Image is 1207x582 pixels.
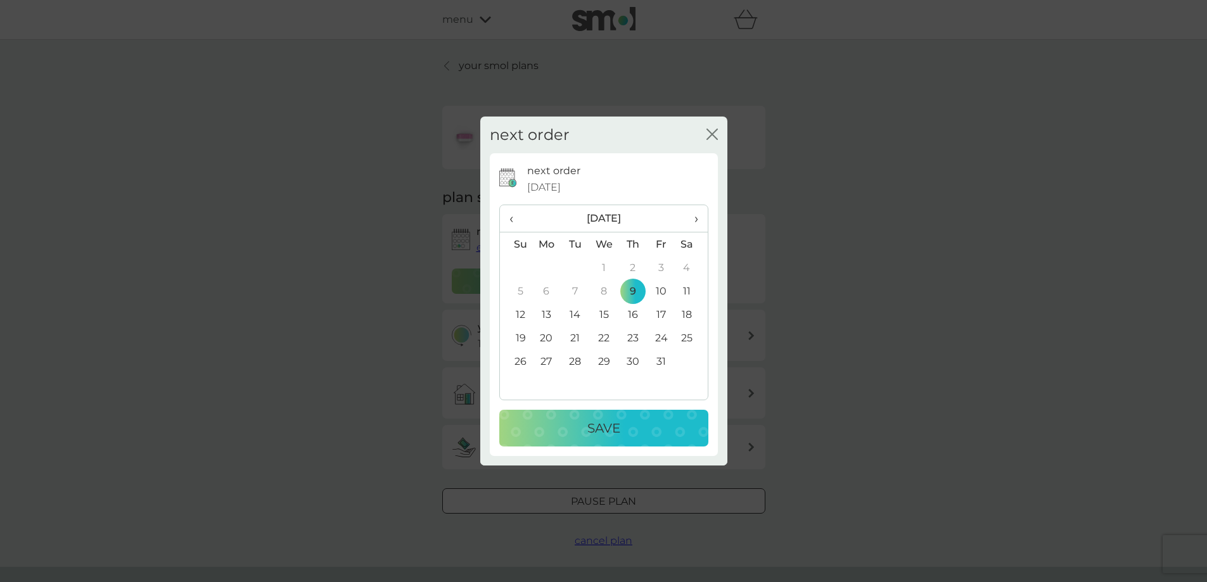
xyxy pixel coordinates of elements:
[675,256,707,279] td: 4
[561,303,589,326] td: 14
[685,205,698,232] span: ›
[675,326,707,350] td: 25
[647,279,675,303] td: 10
[500,303,532,326] td: 12
[527,179,561,196] span: [DATE]
[561,326,589,350] td: 21
[618,232,647,256] th: Th
[587,418,620,438] p: Save
[532,205,676,232] th: [DATE]
[589,279,618,303] td: 8
[532,279,561,303] td: 6
[589,256,618,279] td: 1
[647,303,675,326] td: 17
[561,232,589,256] th: Tu
[561,350,589,373] td: 28
[499,410,708,446] button: Save
[589,232,618,256] th: We
[509,205,523,232] span: ‹
[500,279,532,303] td: 5
[532,232,561,256] th: Mo
[532,326,561,350] td: 20
[618,256,647,279] td: 2
[527,163,580,179] p: next order
[500,326,532,350] td: 19
[618,279,647,303] td: 9
[589,303,618,326] td: 15
[618,350,647,373] td: 30
[647,350,675,373] td: 31
[675,232,707,256] th: Sa
[618,303,647,326] td: 16
[500,350,532,373] td: 26
[675,279,707,303] td: 11
[561,279,589,303] td: 7
[490,126,570,144] h2: next order
[589,326,618,350] td: 22
[647,256,675,279] td: 3
[618,326,647,350] td: 23
[532,350,561,373] td: 27
[500,232,532,256] th: Su
[532,303,561,326] td: 13
[647,232,675,256] th: Fr
[706,129,718,142] button: close
[675,303,707,326] td: 18
[647,326,675,350] td: 24
[589,350,618,373] td: 29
